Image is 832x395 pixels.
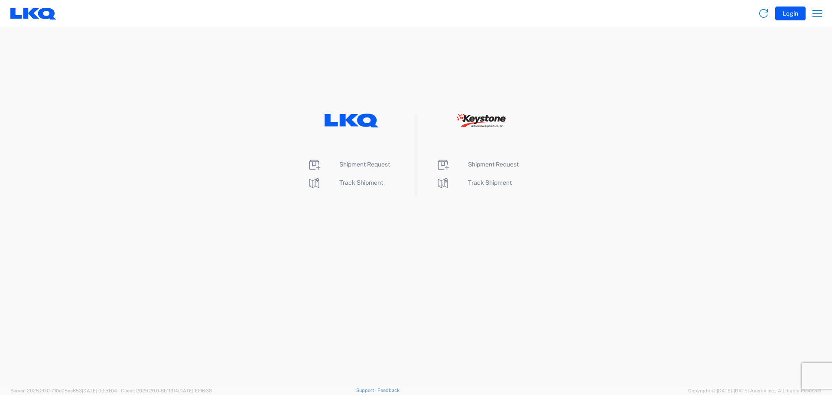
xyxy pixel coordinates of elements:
a: Track Shipment [436,179,512,186]
span: Track Shipment [339,179,383,186]
span: Server: 2025.20.0-710e05ee653 [10,388,117,393]
span: Shipment Request [339,161,390,168]
button: Login [775,7,806,20]
span: Track Shipment [468,179,512,186]
span: Shipment Request [468,161,519,168]
a: Shipment Request [307,161,390,168]
span: Copyright © [DATE]-[DATE] Agistix Inc., All Rights Reserved [688,387,822,395]
span: [DATE] 09:51:04 [82,388,117,393]
a: Shipment Request [436,161,519,168]
a: Feedback [377,388,400,393]
a: Support [356,388,378,393]
a: Track Shipment [307,179,383,186]
span: Client: 2025.20.0-8b113f4 [121,388,212,393]
span: [DATE] 10:16:38 [178,388,212,393]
